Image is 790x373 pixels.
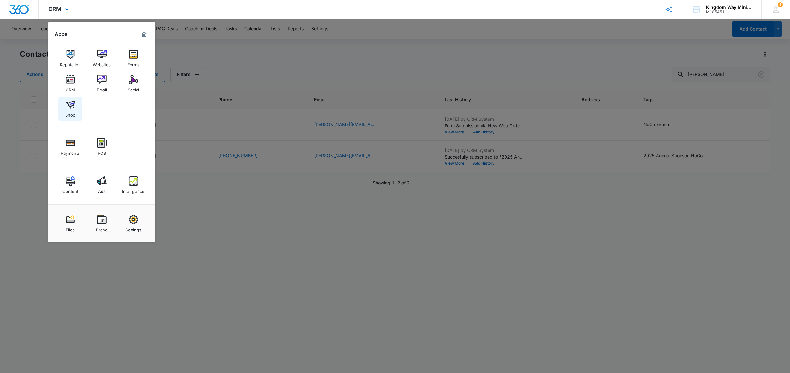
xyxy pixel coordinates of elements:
[48,6,61,12] span: CRM
[90,173,114,197] a: Ads
[58,97,82,121] a: Shop
[121,212,145,236] a: Settings
[60,59,81,67] div: Reputation
[58,46,82,70] a: Reputation
[58,212,82,236] a: Files
[127,59,139,67] div: Forms
[96,224,108,232] div: Brand
[778,2,783,7] span: 1
[706,5,752,10] div: account name
[706,10,752,14] div: account id
[121,173,145,197] a: Intelligence
[122,186,144,194] div: Intelligence
[66,224,75,232] div: Files
[97,84,107,92] div: Email
[65,109,75,118] div: Shop
[778,2,783,7] div: notifications count
[58,173,82,197] a: Content
[90,212,114,236] a: Brand
[98,186,106,194] div: Ads
[55,31,67,37] h2: Apps
[139,29,149,39] a: Marketing 360® Dashboard
[62,186,78,194] div: Content
[66,84,75,92] div: CRM
[121,72,145,96] a: Social
[128,84,139,92] div: Social
[121,46,145,70] a: Forms
[90,135,114,159] a: POS
[126,224,141,232] div: Settings
[90,72,114,96] a: Email
[58,135,82,159] a: Payments
[90,46,114,70] a: Websites
[93,59,111,67] div: Websites
[61,148,80,156] div: Payments
[98,148,106,156] div: POS
[58,72,82,96] a: CRM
